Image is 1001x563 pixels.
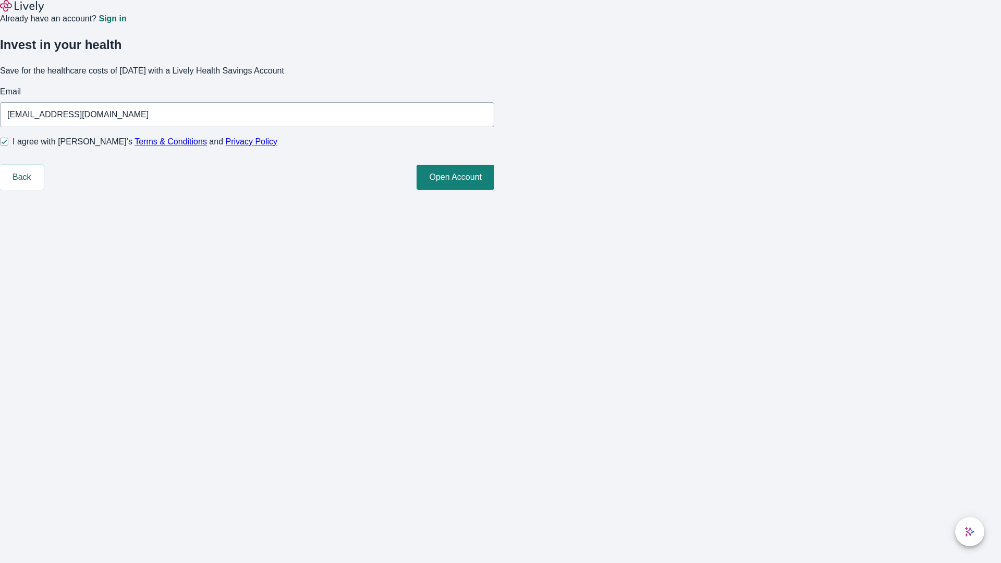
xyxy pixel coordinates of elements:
a: Privacy Policy [226,137,278,146]
span: I agree with [PERSON_NAME]’s and [13,136,277,148]
button: chat [955,517,984,546]
button: Open Account [417,165,494,190]
a: Sign in [99,15,126,23]
svg: Lively AI Assistant [965,527,975,537]
a: Terms & Conditions [135,137,207,146]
